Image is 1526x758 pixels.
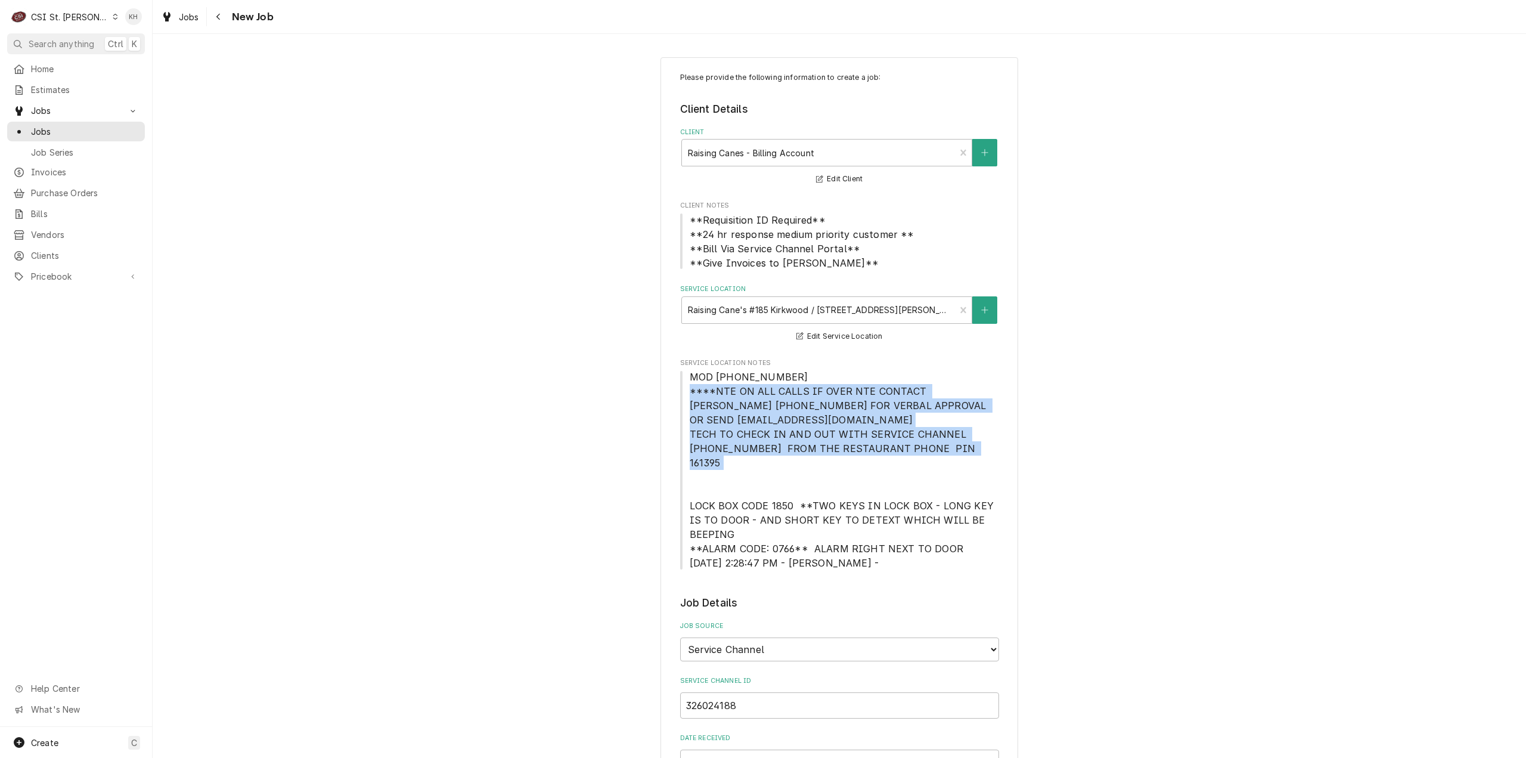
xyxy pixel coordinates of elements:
[31,125,139,138] span: Jobs
[680,213,999,270] span: Client Notes
[680,676,999,719] div: Service Channel ID
[680,284,999,294] label: Service Location
[680,72,999,83] p: Please provide the following information to create a job:
[179,11,199,23] span: Jobs
[228,9,274,25] span: New Job
[7,700,145,719] a: Go to What's New
[31,738,58,748] span: Create
[7,162,145,182] a: Invoices
[29,38,94,50] span: Search anything
[7,267,145,286] a: Go to Pricebook
[690,371,997,569] span: MOD [PHONE_NUMBER] ****NTE ON ALL CALLS IF OVER NTE CONTACT [PERSON_NAME] [PHONE_NUMBER] FOR VERB...
[7,122,145,141] a: Jobs
[680,734,999,743] label: Date Received
[31,63,139,75] span: Home
[131,737,137,749] span: C
[680,101,999,117] legend: Client Details
[125,8,142,25] div: KH
[981,148,988,157] svg: Create New Client
[31,83,139,96] span: Estimates
[31,208,139,220] span: Bills
[108,38,123,50] span: Ctrl
[125,8,142,25] div: Kelsey Hetlage's Avatar
[31,146,139,159] span: Job Series
[680,370,999,570] span: Service Location Notes
[31,11,108,23] div: CSI St. [PERSON_NAME]
[814,172,864,187] button: Edit Client
[680,358,999,570] div: Service Location Notes
[680,284,999,344] div: Service Location
[7,183,145,203] a: Purchase Orders
[7,225,145,245] a: Vendors
[7,59,145,79] a: Home
[132,38,137,50] span: K
[972,296,997,324] button: Create New Location
[7,204,145,224] a: Bills
[972,139,997,166] button: Create New Client
[7,246,145,265] a: Clients
[31,270,121,283] span: Pricebook
[31,166,139,178] span: Invoices
[31,104,121,117] span: Jobs
[680,201,999,270] div: Client Notes
[680,621,999,631] label: Job Source
[7,679,145,698] a: Go to Help Center
[680,676,999,686] label: Service Channel ID
[680,201,999,211] span: Client Notes
[7,101,145,120] a: Go to Jobs
[795,329,885,344] button: Edit Service Location
[31,682,138,695] span: Help Center
[11,8,27,25] div: CSI St. Louis's Avatar
[7,80,145,100] a: Estimates
[680,128,999,187] div: Client
[156,7,204,27] a: Jobs
[11,8,27,25] div: C
[31,249,139,262] span: Clients
[680,621,999,661] div: Job Source
[680,595,999,611] legend: Job Details
[690,214,914,269] span: **Requisition ID Required** **24 hr response medium priority customer ** **Bill Via Service Chann...
[31,703,138,716] span: What's New
[7,143,145,162] a: Job Series
[680,358,999,368] span: Service Location Notes
[981,306,988,314] svg: Create New Location
[31,228,139,241] span: Vendors
[209,7,228,26] button: Navigate back
[7,33,145,54] button: Search anythingCtrlK
[31,187,139,199] span: Purchase Orders
[680,128,999,137] label: Client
